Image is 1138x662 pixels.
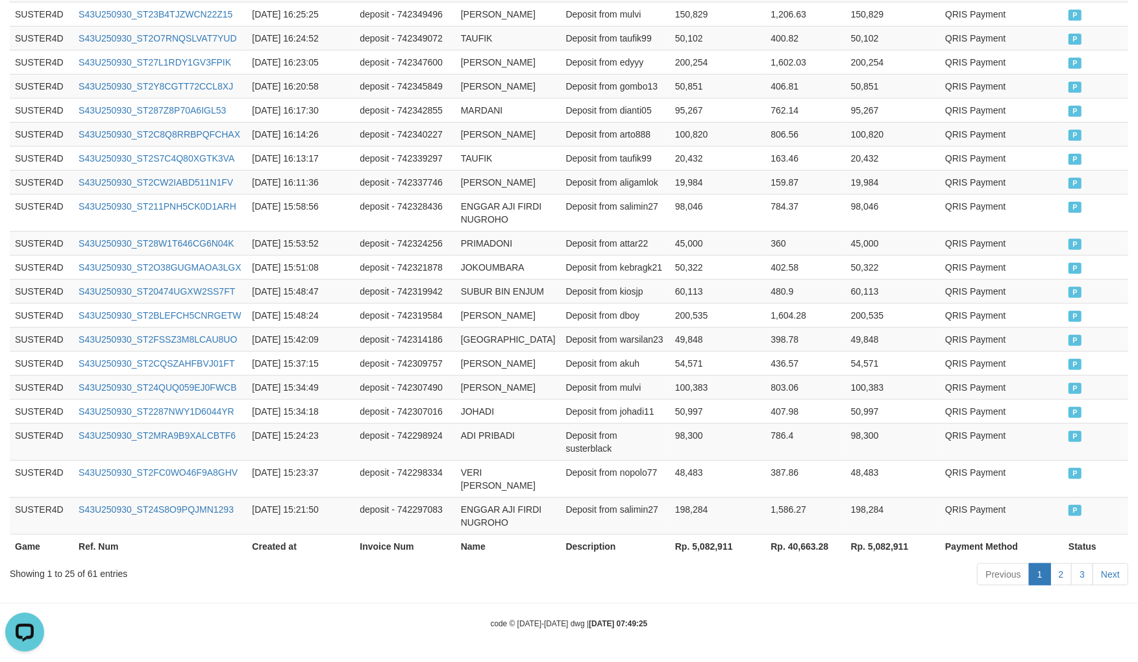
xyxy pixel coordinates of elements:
a: S43U250930_ST2S7C4Q80XGTK3VA [79,153,234,164]
td: Deposit from edyyy [561,50,670,74]
td: Deposit from nopolo77 [561,460,670,497]
a: S43U250930_ST2FSSZ3M8LCAU8UO [79,334,237,345]
td: 150,829 [846,2,940,26]
td: ADI PRIBADI [456,423,561,460]
td: deposit - 742298334 [354,460,455,497]
td: [DATE] 16:17:30 [247,98,354,122]
td: Deposit from arto888 [561,122,670,146]
td: Deposit from susterblack [561,423,670,460]
span: PAID [1069,106,1082,117]
span: PAID [1069,34,1082,45]
td: [DATE] 16:14:26 [247,122,354,146]
a: S43U250930_ST2287NWY1D6044YR [79,406,234,417]
th: Ref. Num [73,534,247,558]
td: Deposit from attar22 [561,231,670,255]
td: 50,102 [670,26,766,50]
td: 163.46 [765,146,845,170]
td: 100,383 [670,375,766,399]
th: Invoice Num [354,534,455,558]
th: Created at [247,534,354,558]
td: Deposit from warsilan23 [561,327,670,351]
th: Game [10,534,73,558]
td: [DATE] 16:25:25 [247,2,354,26]
th: Status [1063,534,1128,558]
td: 406.81 [765,74,845,98]
td: 50,322 [670,255,766,279]
td: deposit - 742324256 [354,231,455,255]
td: 1,602.03 [765,50,845,74]
td: [PERSON_NAME] [456,351,561,375]
a: S43U250930_ST211PNH5CK0D1ARH [79,201,236,212]
td: [DATE] 15:37:15 [247,351,354,375]
td: 200,535 [670,303,766,327]
td: [PERSON_NAME] [456,122,561,146]
td: deposit - 742319942 [354,279,455,303]
td: [DATE] 15:53:52 [247,231,354,255]
td: SUSTER4D [10,122,73,146]
td: [DATE] 15:34:49 [247,375,354,399]
td: 19,984 [846,170,940,194]
a: Previous [977,563,1029,585]
td: MARDANI [456,98,561,122]
td: ENGGAR AJI FIRDI NUGROHO [456,194,561,231]
td: Deposit from mulvi [561,375,670,399]
th: Description [561,534,670,558]
span: PAID [1069,311,1082,322]
td: [DATE] 15:21:50 [247,497,354,534]
a: Next [1093,563,1128,585]
td: 803.06 [765,375,845,399]
a: S43U250930_ST2CQSZAHFBVJ01FT [79,358,234,369]
td: 45,000 [846,231,940,255]
td: deposit - 742347600 [354,50,455,74]
td: deposit - 742307490 [354,375,455,399]
td: ENGGAR AJI FIRDI NUGROHO [456,497,561,534]
th: Payment Method [940,534,1063,558]
td: QRIS Payment [940,170,1063,194]
td: 50,851 [846,74,940,98]
td: 398.78 [765,327,845,351]
td: deposit - 742307016 [354,399,455,423]
td: deposit - 742298924 [354,423,455,460]
span: PAID [1069,407,1082,418]
td: QRIS Payment [940,375,1063,399]
td: SUBUR BIN ENJUM [456,279,561,303]
td: SUSTER4D [10,98,73,122]
td: [GEOGRAPHIC_DATA] [456,327,561,351]
td: 95,267 [670,98,766,122]
td: [PERSON_NAME] [456,74,561,98]
td: 784.37 [765,194,845,231]
td: SUSTER4D [10,423,73,460]
td: [PERSON_NAME] [456,2,561,26]
td: QRIS Payment [940,423,1063,460]
td: [PERSON_NAME] [456,303,561,327]
td: Deposit from kebragk21 [561,255,670,279]
td: [PERSON_NAME] [456,170,561,194]
td: QRIS Payment [940,74,1063,98]
td: 98,300 [846,423,940,460]
td: SUSTER4D [10,375,73,399]
td: deposit - 742297083 [354,497,455,534]
td: 54,571 [846,351,940,375]
td: Deposit from gombo13 [561,74,670,98]
td: QRIS Payment [940,231,1063,255]
td: QRIS Payment [940,327,1063,351]
td: SUSTER4D [10,460,73,497]
th: Name [456,534,561,558]
td: [DATE] 16:13:17 [247,146,354,170]
td: 198,284 [670,497,766,534]
td: 1,604.28 [765,303,845,327]
td: SUSTER4D [10,194,73,231]
td: [DATE] 15:48:47 [247,279,354,303]
span: PAID [1069,10,1082,21]
td: SUSTER4D [10,279,73,303]
th: Rp. 5,082,911 [846,534,940,558]
td: deposit - 742321878 [354,255,455,279]
td: 360 [765,231,845,255]
td: Deposit from dboy [561,303,670,327]
th: Rp. 5,082,911 [670,534,766,558]
td: deposit - 742349496 [354,2,455,26]
div: Showing 1 to 25 of 61 entries [10,562,464,580]
td: SUSTER4D [10,303,73,327]
td: deposit - 742345849 [354,74,455,98]
td: deposit - 742339297 [354,146,455,170]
